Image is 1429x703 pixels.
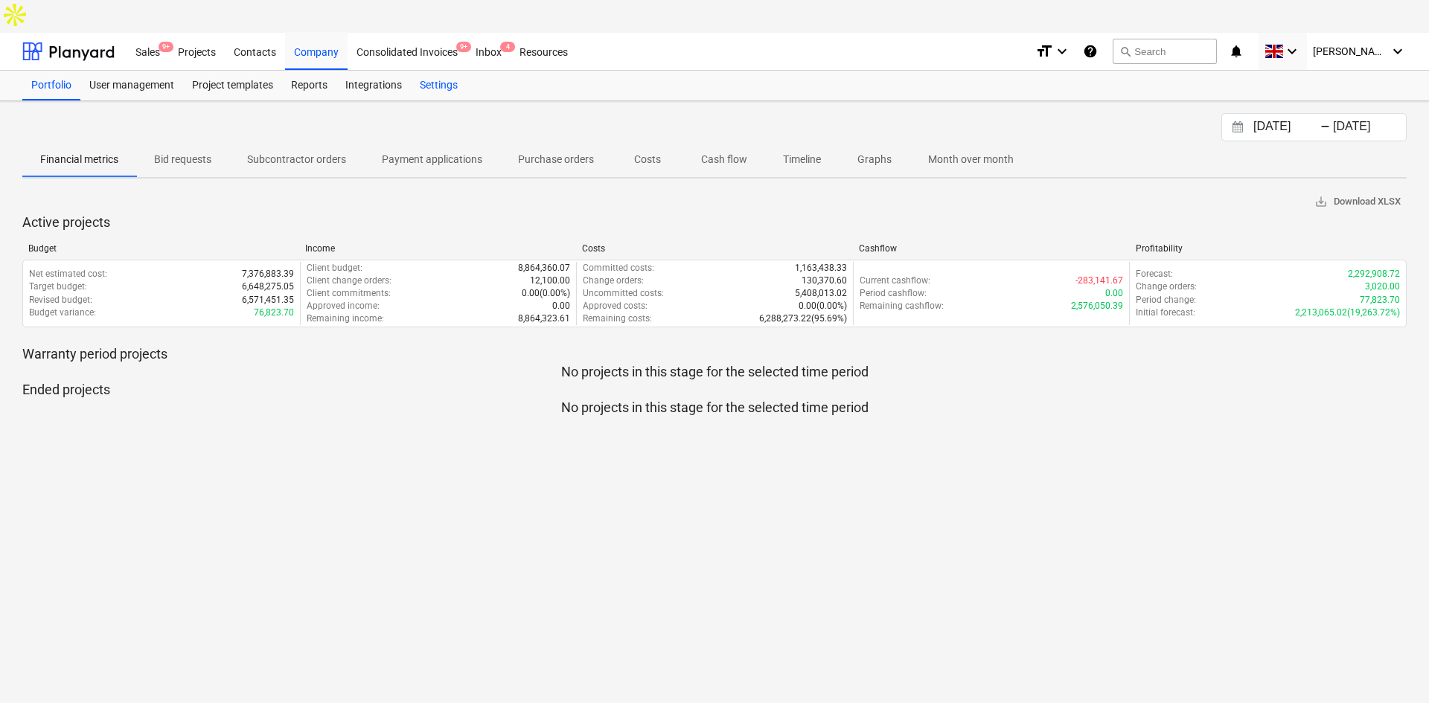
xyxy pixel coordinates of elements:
[552,300,570,312] p: 0.00
[127,33,169,70] a: Sales9+
[29,268,107,280] p: Net estimated cost :
[518,262,570,275] p: 8,864,360.07
[1136,268,1173,280] p: Forecast :
[1083,42,1098,60] i: Knowledge base
[1295,306,1400,319] p: 2,213,065.02 ( 19,263.72% )
[530,275,570,287] p: 12,100.00
[1314,195,1328,208] span: save_alt
[1075,275,1123,287] p: -283,141.67
[1113,39,1217,64] button: Search
[511,33,577,70] a: Resources
[225,33,285,70] a: Contacts
[522,287,570,300] p: 0.00 ( 0.00% )
[285,33,348,70] a: Company
[1136,306,1195,319] p: Initial forecast :
[1365,280,1400,293] p: 3,020.00
[242,280,294,293] p: 6,648,275.05
[860,275,930,287] p: Current cashflow :
[783,152,821,167] p: Timeline
[225,32,285,70] div: Contacts
[1320,123,1330,132] div: -
[500,42,515,52] span: 4
[22,399,1407,417] p: No projects in this stage for the selected time period
[1105,287,1123,300] p: 0.00
[159,42,173,52] span: 9+
[860,287,927,300] p: Period cashflow :
[382,152,482,167] p: Payment applications
[1035,42,1053,60] i: format_size
[1348,268,1400,280] p: 2,292,908.72
[307,287,391,300] p: Client commitments :
[22,345,1407,363] p: Warranty period projects
[795,262,847,275] p: 1,163,438.33
[701,152,747,167] p: Cash flow
[583,287,664,300] p: Uncommitted costs :
[630,152,665,167] p: Costs
[22,71,80,100] div: Portfolio
[285,32,348,70] div: Company
[467,33,511,70] a: Inbox4
[518,152,594,167] p: Purchase orders
[518,312,570,325] p: 8,864,323.61
[28,243,293,254] div: Budget
[411,71,467,100] a: Settings
[1313,45,1387,57] span: [PERSON_NAME]
[305,243,570,254] div: Income
[254,306,294,319] p: 76,823.70
[583,275,644,287] p: Change orders :
[22,214,1407,231] p: Active projects
[1308,190,1407,214] button: Download XLSX
[183,71,282,100] a: Project templates
[759,312,847,325] p: 6,288,273.22 ( 95.69% )
[247,152,346,167] p: Subcontractor orders
[511,32,577,70] div: Resources
[29,280,87,293] p: Target budget :
[1250,117,1326,138] input: Start Date
[1360,294,1400,306] p: 77,823.70
[795,287,847,300] p: 5,408,013.02
[1071,300,1123,312] p: 2,576,050.39
[583,300,648,312] p: Approved costs :
[1229,42,1244,60] i: notifications
[348,32,467,70] div: Consolidated Invoices
[282,71,336,100] a: Reports
[29,306,96,319] p: Budget variance :
[583,262,654,275] p: Committed costs :
[1355,632,1429,703] iframe: Chat Widget
[582,243,847,254] div: Costs
[80,71,183,100] a: User management
[307,312,384,325] p: Remaining income :
[127,32,169,70] div: Sales
[348,33,467,70] a: Consolidated Invoices9+
[1389,42,1407,60] i: keyboard_arrow_down
[29,294,92,306] p: Revised budget :
[467,32,511,70] div: Inbox
[307,300,380,312] p: Approved income :
[860,300,944,312] p: Remaining cashflow :
[242,268,294,280] p: 7,376,883.39
[40,152,118,167] p: Financial metrics
[859,243,1124,254] div: Cashflow
[169,32,225,70] div: Projects
[336,71,411,100] a: Integrations
[802,275,847,287] p: 130,370.60
[1330,117,1406,138] input: End Date
[1136,294,1196,306] p: Period change :
[154,152,211,167] p: Bid requests
[1225,119,1250,136] button: Interact with the calendar and add the check-in date for your trip.
[307,275,391,287] p: Client change orders :
[1053,42,1071,60] i: keyboard_arrow_down
[799,300,847,312] p: 0.00 ( 0.00% )
[1136,243,1401,254] div: Profitability
[169,33,225,70] a: Projects
[1136,280,1197,293] p: Change orders :
[22,381,1407,399] p: Ended projects
[928,152,1014,167] p: Month over month
[1119,45,1131,57] span: search
[22,363,1407,381] p: No projects in this stage for the selected time period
